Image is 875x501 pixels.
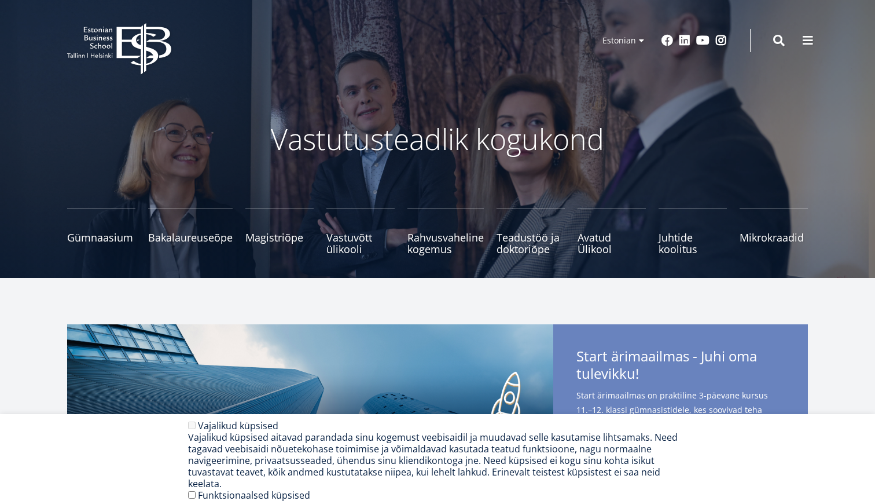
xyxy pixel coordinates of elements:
[696,35,709,46] a: Youtube
[326,232,395,255] span: Vastuvõtt ülikooli
[497,232,565,255] span: Teadustöö ja doktoriõpe
[578,232,646,255] span: Avatud Ülikool
[740,209,808,255] a: Mikrokraadid
[659,232,727,255] span: Juhtide koolitus
[188,431,685,489] div: Vajalikud küpsised aitavad parandada sinu kogemust veebisaidil ja muudavad selle kasutamise lihts...
[661,35,673,46] a: Facebook
[407,232,484,255] span: Rahvusvaheline kogemus
[578,209,646,255] a: Avatud Ülikool
[407,209,484,255] a: Rahvusvaheline kogemus
[715,35,727,46] a: Instagram
[245,232,314,243] span: Magistriõpe
[576,365,639,382] span: tulevikku!
[198,419,278,432] label: Vajalikud küpsised
[245,209,314,255] a: Magistriõpe
[740,232,808,243] span: Mikrokraadid
[67,232,135,243] span: Gümnaasium
[659,209,727,255] a: Juhtide koolitus
[67,209,135,255] a: Gümnaasium
[576,348,785,386] span: Start ärimaailmas - Juhi oma
[148,209,233,255] a: Bakalaureuseõpe
[148,232,233,243] span: Bakalaureuseõpe
[679,35,690,46] a: Linkedin
[326,209,395,255] a: Vastuvõtt ülikooli
[576,388,785,460] span: Start ärimaailmas on praktiline 3-päevane kursus 11.–12. klassi gümnasistidele, kes soovivad teha...
[497,209,565,255] a: Teadustöö ja doktoriõpe
[131,122,744,156] p: Vastutusteadlik kogukond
